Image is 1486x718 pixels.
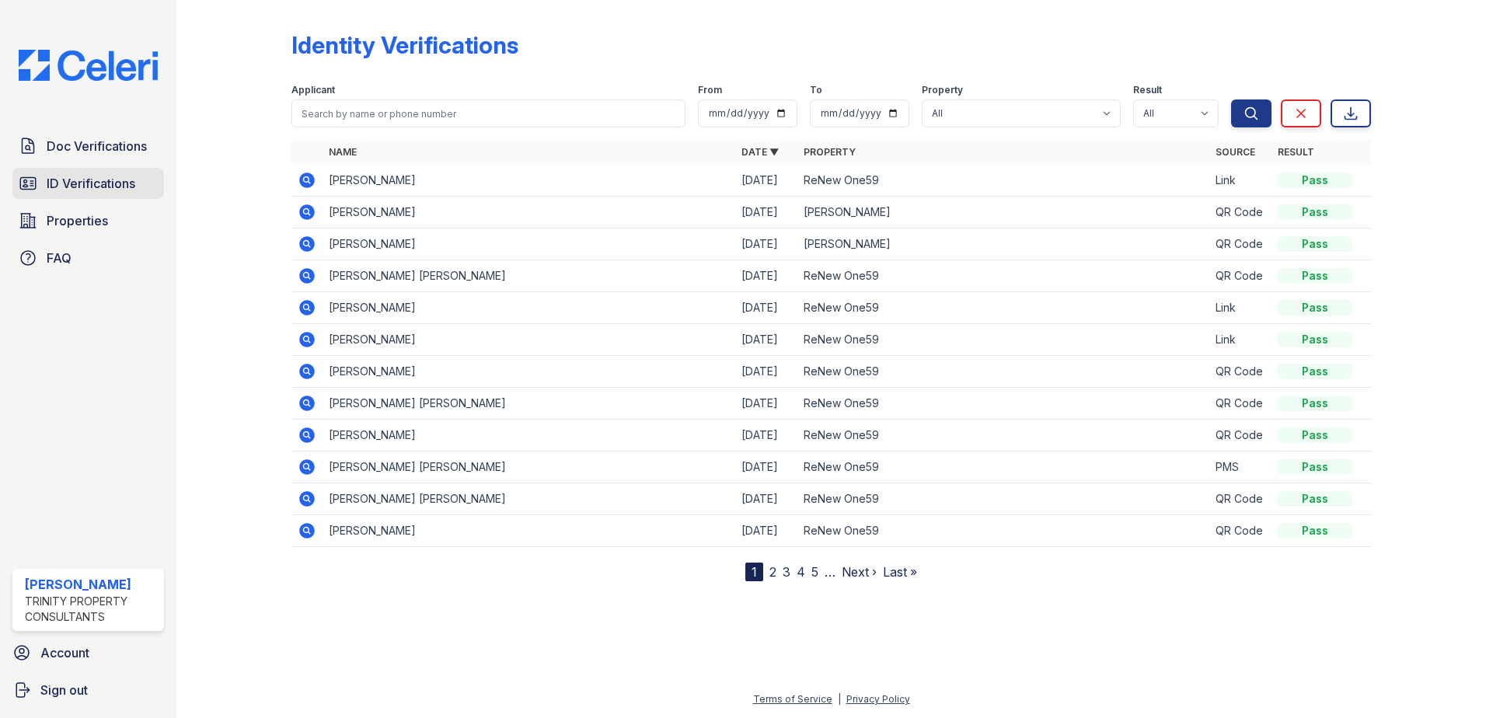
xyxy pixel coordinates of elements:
[745,563,763,581] div: 1
[797,165,1210,197] td: ReNew One59
[1209,324,1271,356] td: Link
[323,388,735,420] td: [PERSON_NAME] [PERSON_NAME]
[797,420,1210,451] td: ReNew One59
[1278,491,1352,507] div: Pass
[291,99,685,127] input: Search by name or phone number
[1278,332,1352,347] div: Pass
[1209,483,1271,515] td: QR Code
[735,197,797,228] td: [DATE]
[1209,451,1271,483] td: PMS
[1209,356,1271,388] td: QR Code
[12,242,164,274] a: FAQ
[735,292,797,324] td: [DATE]
[797,451,1210,483] td: ReNew One59
[1209,260,1271,292] td: QR Code
[323,324,735,356] td: [PERSON_NAME]
[1278,300,1352,315] div: Pass
[1209,165,1271,197] td: Link
[1209,420,1271,451] td: QR Code
[1278,268,1352,284] div: Pass
[12,168,164,199] a: ID Verifications
[1216,146,1255,158] a: Source
[810,84,822,96] label: To
[922,84,963,96] label: Property
[323,292,735,324] td: [PERSON_NAME]
[846,693,910,705] a: Privacy Policy
[1278,173,1352,188] div: Pass
[883,564,917,580] a: Last »
[323,197,735,228] td: [PERSON_NAME]
[1209,197,1271,228] td: QR Code
[838,693,841,705] div: |
[1278,236,1352,252] div: Pass
[741,146,779,158] a: Date ▼
[797,324,1210,356] td: ReNew One59
[735,228,797,260] td: [DATE]
[47,211,108,230] span: Properties
[797,515,1210,547] td: ReNew One59
[6,50,170,81] img: CE_Logo_Blue-a8612792a0a2168367f1c8372b55b34899dd931a85d93a1a3d3e32e68fde9ad4.png
[291,84,335,96] label: Applicant
[735,451,797,483] td: [DATE]
[323,228,735,260] td: [PERSON_NAME]
[12,131,164,162] a: Doc Verifications
[1133,84,1162,96] label: Result
[1209,228,1271,260] td: QR Code
[797,388,1210,420] td: ReNew One59
[735,260,797,292] td: [DATE]
[25,594,158,625] div: Trinity Property Consultants
[291,31,518,59] div: Identity Verifications
[735,356,797,388] td: [DATE]
[797,356,1210,388] td: ReNew One59
[735,388,797,420] td: [DATE]
[797,483,1210,515] td: ReNew One59
[811,564,818,580] a: 5
[47,174,135,193] span: ID Verifications
[1278,427,1352,443] div: Pass
[47,137,147,155] span: Doc Verifications
[804,146,856,158] a: Property
[735,324,797,356] td: [DATE]
[1209,292,1271,324] td: Link
[323,515,735,547] td: [PERSON_NAME]
[735,420,797,451] td: [DATE]
[797,228,1210,260] td: [PERSON_NAME]
[1278,459,1352,475] div: Pass
[797,197,1210,228] td: [PERSON_NAME]
[40,681,88,699] span: Sign out
[1278,204,1352,220] div: Pass
[6,637,170,668] a: Account
[323,420,735,451] td: [PERSON_NAME]
[323,260,735,292] td: [PERSON_NAME] [PERSON_NAME]
[698,84,722,96] label: From
[40,643,89,662] span: Account
[783,564,790,580] a: 3
[1278,364,1352,379] div: Pass
[323,165,735,197] td: [PERSON_NAME]
[1278,396,1352,411] div: Pass
[825,563,835,581] span: …
[329,146,357,158] a: Name
[1209,388,1271,420] td: QR Code
[1209,515,1271,547] td: QR Code
[1278,523,1352,538] div: Pass
[25,575,158,594] div: [PERSON_NAME]
[323,451,735,483] td: [PERSON_NAME] [PERSON_NAME]
[769,564,776,580] a: 2
[842,564,877,580] a: Next ›
[1278,146,1314,158] a: Result
[753,693,832,705] a: Terms of Service
[47,249,72,267] span: FAQ
[12,205,164,236] a: Properties
[323,483,735,515] td: [PERSON_NAME] [PERSON_NAME]
[797,292,1210,324] td: ReNew One59
[735,515,797,547] td: [DATE]
[735,165,797,197] td: [DATE]
[6,674,170,706] a: Sign out
[797,564,805,580] a: 4
[735,483,797,515] td: [DATE]
[323,356,735,388] td: [PERSON_NAME]
[797,260,1210,292] td: ReNew One59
